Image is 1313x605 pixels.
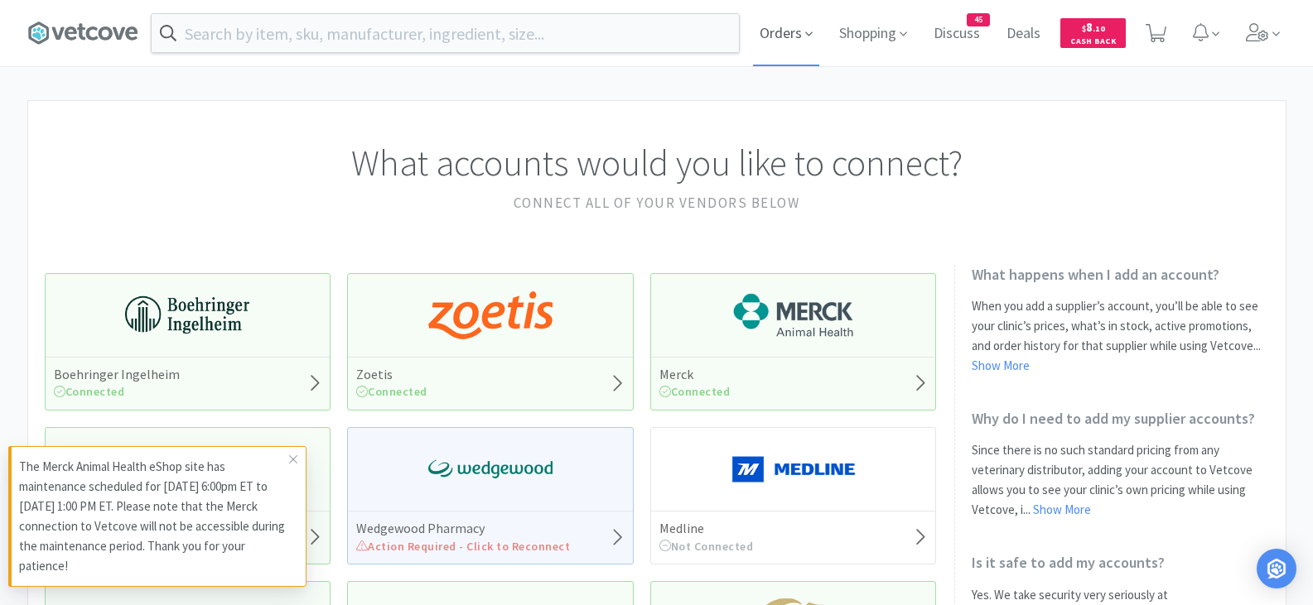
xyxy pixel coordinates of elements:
[1082,19,1105,35] span: 8
[1033,502,1091,517] a: Show More
[152,14,739,52] input: Search by item, sku, manufacturer, ingredient, size...
[356,520,570,537] h5: Wedgewood Pharmacy
[428,290,553,340] img: a673e5ab4e5e497494167fe422e9a3ab.png
[428,444,553,494] img: e40baf8987b14801afb1611fffac9ca4_8.png
[972,358,1030,373] a: Show More
[659,366,731,383] h5: Merck
[972,409,1269,428] h2: Why do I need to add my supplier accounts?
[1000,26,1047,41] a: Deals
[968,14,989,26] span: 45
[659,539,754,554] span: Not Connected
[125,290,249,340] img: 730db3968b864e76bcafd0174db25112_22.png
[125,444,249,494] img: 13250b0087d44d67bb1668360c5632f9_13.png
[1060,11,1126,55] a: $8.10Cash Back
[19,457,289,576] p: The Merck Animal Health eShop site has maintenance scheduled for [DATE] 6:00pm ET to [DATE] 1:00 ...
[54,366,180,383] h5: Boehringer Ingelheim
[45,192,1269,214] h2: Connect all of your vendors below
[1093,23,1105,34] span: . 10
[45,134,1269,192] h1: What accounts would you like to connect?
[356,366,427,383] h5: Zoetis
[972,265,1269,284] h2: What happens when I add an account?
[54,384,125,399] span: Connected
[927,26,987,41] a: Discuss45
[1082,23,1086,34] span: $
[1257,549,1296,588] div: Open Intercom Messenger
[1070,37,1116,48] span: Cash Back
[731,290,856,340] img: 6d7abf38e3b8462597f4a2f88dede81e_176.png
[972,440,1269,520] p: Since there is no such standard pricing from any veterinary distributor, adding your account to V...
[972,296,1269,376] p: When you add a supplier’s account, you’ll be able to see your clinic’s prices, what’s in stock, a...
[731,444,856,494] img: a646391c64b94eb2892348a965bf03f3_134.png
[356,384,427,399] span: Connected
[972,553,1269,572] h2: Is it safe to add my accounts?
[356,539,570,554] span: Action Required - Click to Reconnect
[659,520,754,537] h5: Medline
[659,384,731,399] span: Connected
